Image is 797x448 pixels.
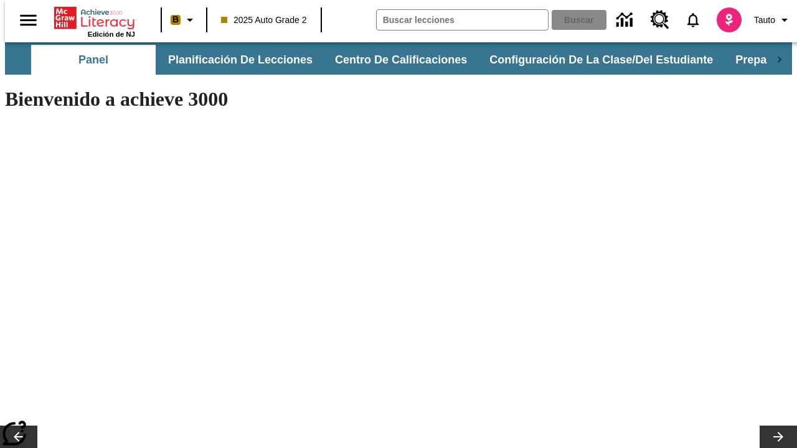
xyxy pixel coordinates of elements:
[172,12,179,27] span: B
[643,3,677,37] a: Centro de recursos, Se abrirá en una pestaña nueva.
[677,4,709,36] a: Notificaciones
[54,4,135,38] div: Portada
[30,45,767,75] div: Subbarra de navegación
[54,6,135,30] a: Portada
[5,88,543,111] h1: Bienvenido a achieve 3000
[325,45,477,75] button: Centro de calificaciones
[767,45,792,75] div: Pestañas siguientes
[166,9,202,31] button: Boost El color de la clase es anaranjado claro. Cambiar el color de la clase.
[709,4,749,36] button: Escoja un nuevo avatar
[221,14,307,27] span: 2025 Auto Grade 2
[10,2,47,39] button: Abrir el menú lateral
[760,426,797,448] button: Carrusel de lecciones, seguir
[158,45,323,75] button: Planificación de lecciones
[377,10,548,30] input: Buscar campo
[479,45,723,75] button: Configuración de la clase/del estudiante
[749,9,797,31] button: Perfil/Configuración
[5,42,792,75] div: Subbarra de navegación
[717,7,742,32] img: avatar image
[754,14,775,27] span: Tauto
[88,30,135,38] span: Edición de NJ
[31,45,156,75] button: Panel
[609,3,643,37] a: Centro de información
